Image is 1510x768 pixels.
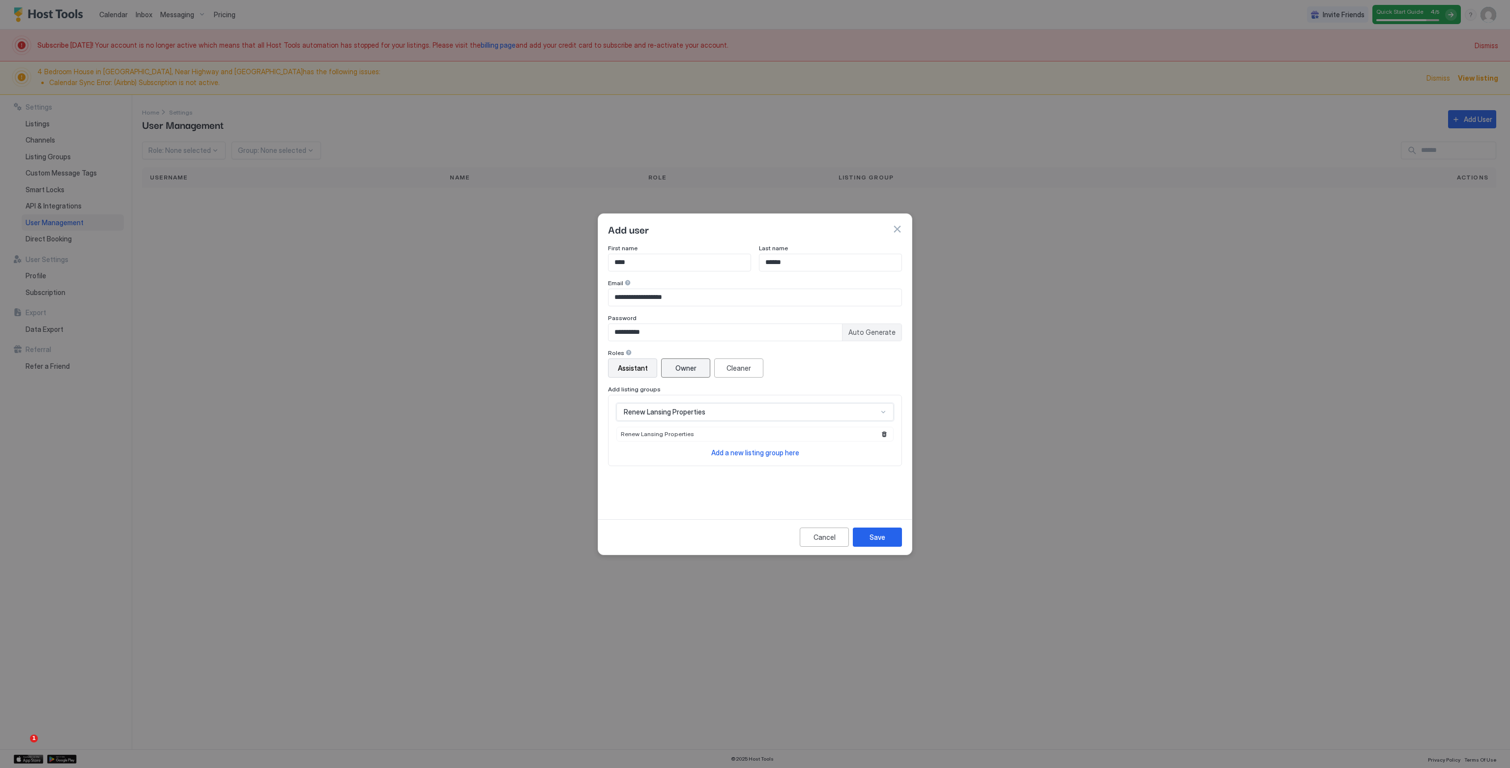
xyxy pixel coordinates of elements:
div: Assistant [618,363,648,373]
div: Owner [675,363,697,373]
input: Input Field [759,254,901,271]
iframe: Intercom live chat [10,735,33,758]
input: Input Field [609,254,751,271]
button: Assistant [608,358,657,378]
input: Input Field [609,324,842,341]
button: Remove [879,429,889,439]
input: Input Field [609,289,901,306]
div: Cancel [813,532,836,542]
span: Roles [608,349,624,356]
button: Cleaner [714,358,763,378]
span: Auto Generate [848,328,896,337]
a: Add a new listing group here [711,447,799,458]
span: Password [608,314,637,322]
button: Cancel [800,528,849,547]
span: Renew Lansing Properties [621,430,694,438]
span: Email [608,279,623,287]
span: First name [608,244,638,252]
span: Add user [608,222,649,236]
div: Save [870,532,885,542]
button: Owner [661,358,710,378]
span: Add listing groups [608,385,661,393]
span: Last name [759,244,788,252]
div: Cleaner [726,363,751,373]
span: 1 [30,735,38,742]
span: Renew Lansing Properties [624,408,705,416]
button: Save [853,528,902,547]
span: Add a new listing group here [711,448,799,457]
